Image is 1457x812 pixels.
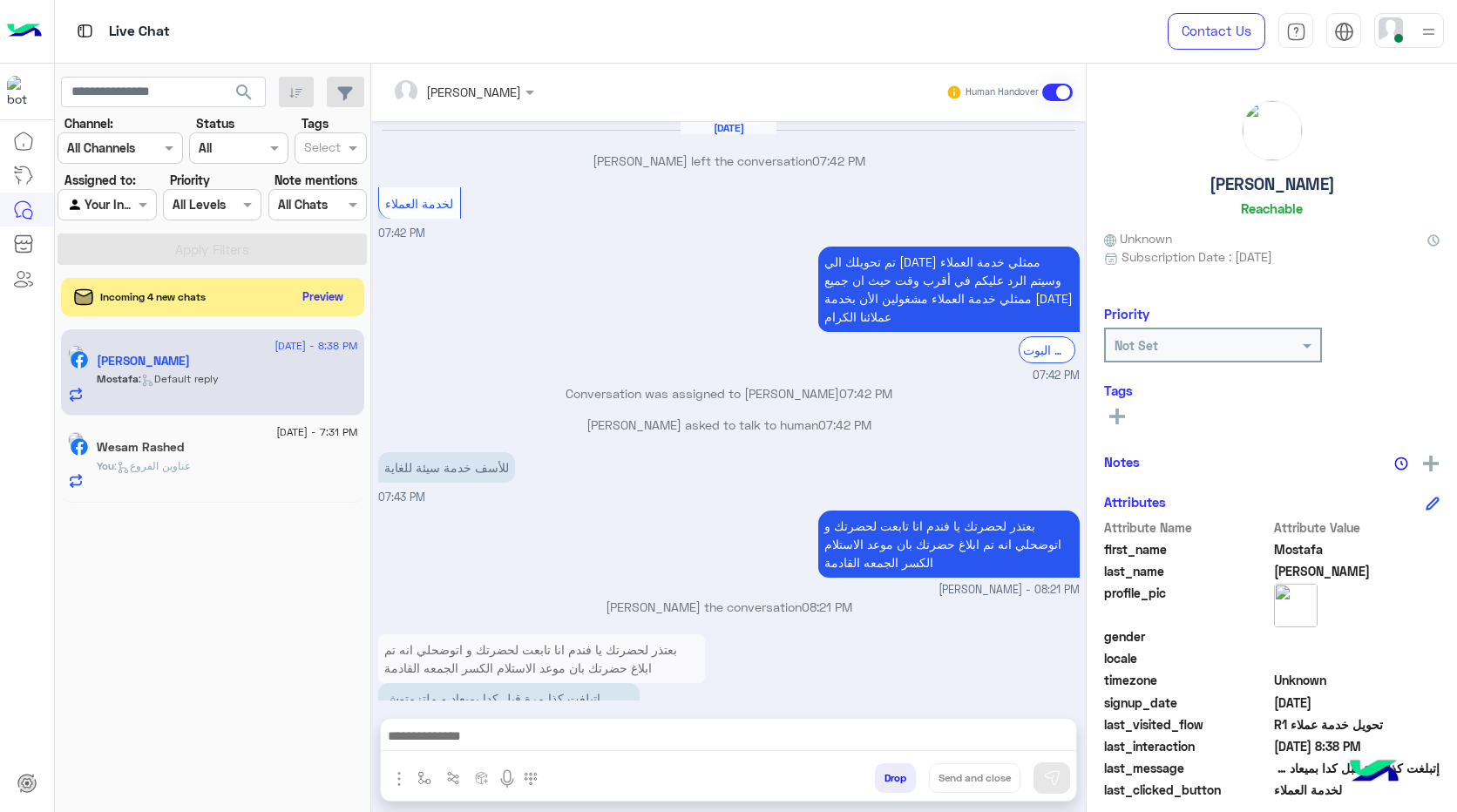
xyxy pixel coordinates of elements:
[1033,368,1080,384] span: 07:42 PM
[839,386,892,401] span: 07:42 PM
[439,763,468,792] button: Trigger scenario
[1104,627,1271,646] span: gender
[385,196,453,211] span: لخدمة العملاء
[468,763,497,792] button: create order
[1104,494,1166,510] h6: Attributes
[74,20,96,42] img: tab
[1274,715,1440,734] span: تحويل خدمة عملاء R1
[1334,22,1354,42] img: tab
[378,452,515,483] p: 26/8/2025, 7:43 PM
[939,582,1080,599] span: [PERSON_NAME] - 08:21 PM
[1394,457,1408,470] img: notes
[1344,742,1405,803] img: hulul-logo.png
[378,416,1080,434] p: [PERSON_NAME] asked to talk to human
[1274,649,1440,667] span: null
[818,247,1080,332] p: 26/8/2025, 7:42 PM
[7,13,42,50] img: Logo
[109,20,170,44] p: Live Chat
[497,768,518,789] img: send voice note
[276,424,357,440] span: [DATE] - 7:31 PM
[524,772,538,786] img: make a call
[929,763,1020,793] button: Send and close
[68,345,84,361] img: picture
[1274,781,1440,799] span: لخدمة العملاء
[223,77,266,114] button: search
[1104,781,1271,799] span: last_clicked_button
[1274,671,1440,689] span: Unknown
[1274,737,1440,755] span: 2025-08-26T17:38:53.2349935Z
[378,384,1080,403] p: Conversation was assigned to [PERSON_NAME]
[446,771,460,785] img: Trigger scenario
[1423,456,1439,471] img: add
[378,598,1080,616] p: [PERSON_NAME] the conversation
[170,171,210,189] label: Priority
[378,491,425,504] span: 07:43 PM
[875,763,916,793] button: Drop
[1210,174,1335,194] h5: [PERSON_NAME]
[274,171,357,189] label: Note mentions
[1379,17,1403,42] img: userImage
[1043,769,1061,787] img: send message
[295,284,351,309] button: Preview
[97,372,139,385] span: Mostafa
[196,114,234,132] label: Status
[97,459,114,472] span: You
[378,683,640,732] p: 26/8/2025, 8:25 PM
[410,763,439,792] button: select flow
[1104,649,1271,667] span: locale
[1104,229,1172,247] span: Unknown
[1274,562,1440,580] span: Ismail
[274,338,357,354] span: [DATE] - 8:38 PM
[1274,627,1440,646] span: null
[417,771,431,785] img: select flow
[1104,540,1271,558] span: first_name
[1278,13,1313,50] a: tab
[812,153,865,168] span: 07:42 PM
[58,233,367,265] button: Apply Filters
[1274,518,1440,537] span: Attribute Value
[1104,759,1271,777] span: last_message
[1104,306,1149,321] h6: Priority
[64,114,113,132] label: Channel:
[234,82,254,103] span: search
[1104,584,1271,624] span: profile_pic
[1104,737,1271,755] span: last_interaction
[1104,671,1271,689] span: timezone
[818,417,871,432] span: 07:42 PM
[389,768,410,789] img: send attachment
[378,227,425,240] span: 07:42 PM
[966,85,1039,99] small: Human Handover
[71,438,88,456] img: Facebook
[1122,247,1272,266] span: Subscription Date : [DATE]
[1274,584,1318,627] img: picture
[1168,13,1265,50] a: Contact Us
[1104,715,1271,734] span: last_visited_flow
[302,138,341,160] div: Select
[100,289,206,305] span: Incoming 4 new chats
[97,354,190,369] h5: Mostafa Ismail
[818,511,1080,578] p: 26/8/2025, 8:21 PM
[302,114,329,132] label: Tags
[802,599,852,614] span: 08:21 PM
[1274,759,1440,777] span: إتبلغت كذا مرة قبل كدا بميعاد و ملتزمتوش بالميعاد خالص...
[475,771,489,785] img: create order
[64,171,136,189] label: Assigned to:
[71,351,88,369] img: Facebook
[1104,518,1271,537] span: Attribute Name
[1104,562,1271,580] span: last_name
[68,432,84,448] img: picture
[1019,336,1075,363] div: الرجوع الى البوت
[7,76,38,107] img: 322208621163248
[1241,200,1303,216] h6: Reachable
[114,459,191,472] span: : عناوين الفروع
[1243,101,1302,160] img: picture
[1104,382,1440,398] h6: Tags
[97,440,184,455] h5: Wesam Rashed
[1286,22,1306,42] img: tab
[681,122,776,134] h6: [DATE]
[1274,694,1440,712] span: 2025-08-26T15:52:45.368Z
[1274,540,1440,558] span: Mostafa
[378,152,1080,170] p: [PERSON_NAME] left the conversation
[139,372,219,385] span: : Default reply
[1104,454,1140,470] h6: Notes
